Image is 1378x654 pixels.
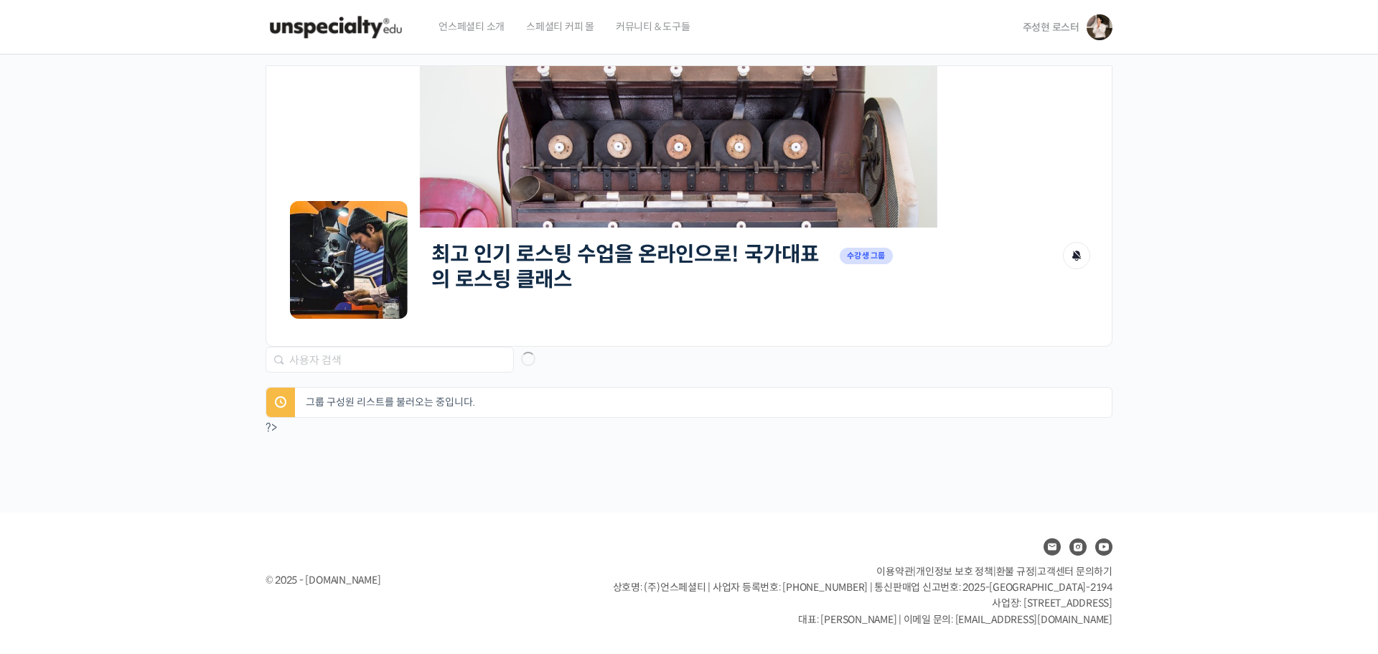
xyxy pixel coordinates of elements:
span: 주성현 로스터 [1023,21,1079,34]
div: © 2025 - [DOMAIN_NAME] [266,571,577,590]
a: 개인정보 보호 정책 [916,565,993,578]
p: | | | 상호명: (주)언스페셜티 | 사업자 등록번호: [PHONE_NUMBER] | 통신판매업 신고번호: 2025-[GEOGRAPHIC_DATA]-2194 사업장: [ST... [613,564,1112,628]
img: Group logo of 최고 인기 로스팅 수업을 온라인으로! 국가대표의 로스팅 클래스 [288,199,410,321]
div: ?> [266,387,1112,437]
a: 이용약관 [876,565,913,578]
span: 수강생 그룹 [840,248,893,264]
span: 고객센터 문의하기 [1037,565,1112,578]
input: 사용자 검색 [266,347,513,372]
p: 그룹 구성원 리스트를 불러오는 중입니다. [302,388,1112,417]
a: 환불 규정 [996,565,1035,578]
h2: 최고 인기 로스팅 수업을 온라인으로! 국가대표의 로스팅 클래스 [431,242,833,291]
